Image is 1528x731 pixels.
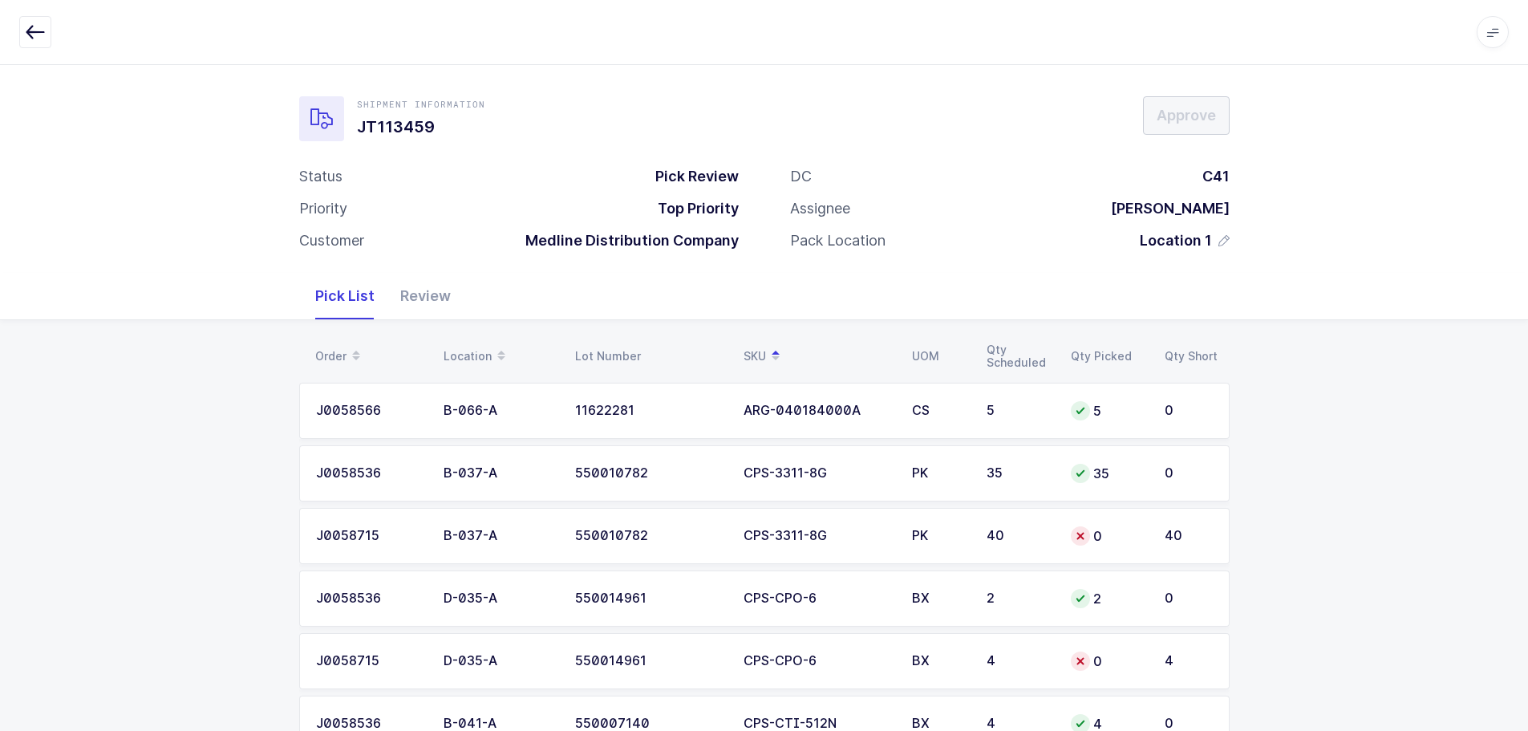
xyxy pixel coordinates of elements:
div: 0 [1165,591,1213,606]
div: 4 [987,654,1052,668]
div: DC [790,167,812,186]
div: PK [912,529,967,543]
div: 40 [987,529,1052,543]
div: Shipment Information [357,98,485,111]
div: D-035-A [444,591,556,606]
div: J0058536 [316,591,424,606]
div: 0 [1165,404,1213,418]
div: 4 [1165,654,1213,668]
div: 5 [1071,401,1145,420]
div: B-037-A [444,529,556,543]
div: 0 [1165,466,1213,481]
div: Priority [299,199,347,218]
div: Medline Distribution Company [513,231,739,250]
div: J0058566 [316,404,424,418]
div: 5 [987,404,1052,418]
div: 550007140 [575,717,724,731]
div: D-035-A [444,654,556,668]
div: BX [912,591,967,606]
div: 35 [987,466,1052,481]
div: 40 [1165,529,1213,543]
div: BX [912,717,967,731]
div: B-041-A [444,717,556,731]
div: CPS-3311-8G [744,529,893,543]
div: Top Priority [645,199,739,218]
div: PK [912,466,967,481]
div: ARG-040184000A [744,404,893,418]
div: J0058536 [316,466,424,481]
div: 550010782 [575,529,724,543]
div: CPS-CPO-6 [744,654,893,668]
div: Order [315,343,424,370]
div: Pick Review [642,167,739,186]
h1: JT113459 [357,114,485,140]
div: 2 [1071,589,1145,608]
div: CPS-CPO-6 [744,591,893,606]
div: Customer [299,231,364,250]
div: 2 [987,591,1052,606]
div: BX [912,654,967,668]
div: 550014961 [575,654,724,668]
div: Location [444,343,556,370]
div: 550014961 [575,591,724,606]
div: Qty Scheduled [987,343,1052,369]
div: Review [387,273,464,319]
span: Location 1 [1140,231,1212,250]
div: CS [912,404,967,418]
div: 11622281 [575,404,724,418]
div: 0 [1071,652,1145,671]
div: 0 [1165,717,1213,731]
div: 550010782 [575,466,724,481]
div: 0 [1071,526,1145,546]
div: B-037-A [444,466,556,481]
div: SKU [744,343,893,370]
div: J0058536 [316,717,424,731]
button: Approve [1143,96,1230,135]
div: Lot Number [575,350,724,363]
div: J0058715 [316,529,424,543]
span: C41 [1202,168,1230,185]
div: 4 [987,717,1052,731]
div: CPS-3311-8G [744,466,893,481]
div: Assignee [790,199,850,218]
button: Location 1 [1140,231,1230,250]
div: [PERSON_NAME] [1098,199,1230,218]
div: Status [299,167,342,186]
div: UOM [912,350,967,363]
div: Pick List [302,273,387,319]
span: Approve [1157,105,1216,125]
div: Qty Picked [1071,350,1145,363]
div: Qty Short [1165,350,1220,363]
div: B-066-A [444,404,556,418]
div: CPS-CTI-512N [744,717,893,731]
div: Pack Location [790,231,886,250]
div: J0058715 [316,654,424,668]
div: 35 [1071,464,1145,483]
